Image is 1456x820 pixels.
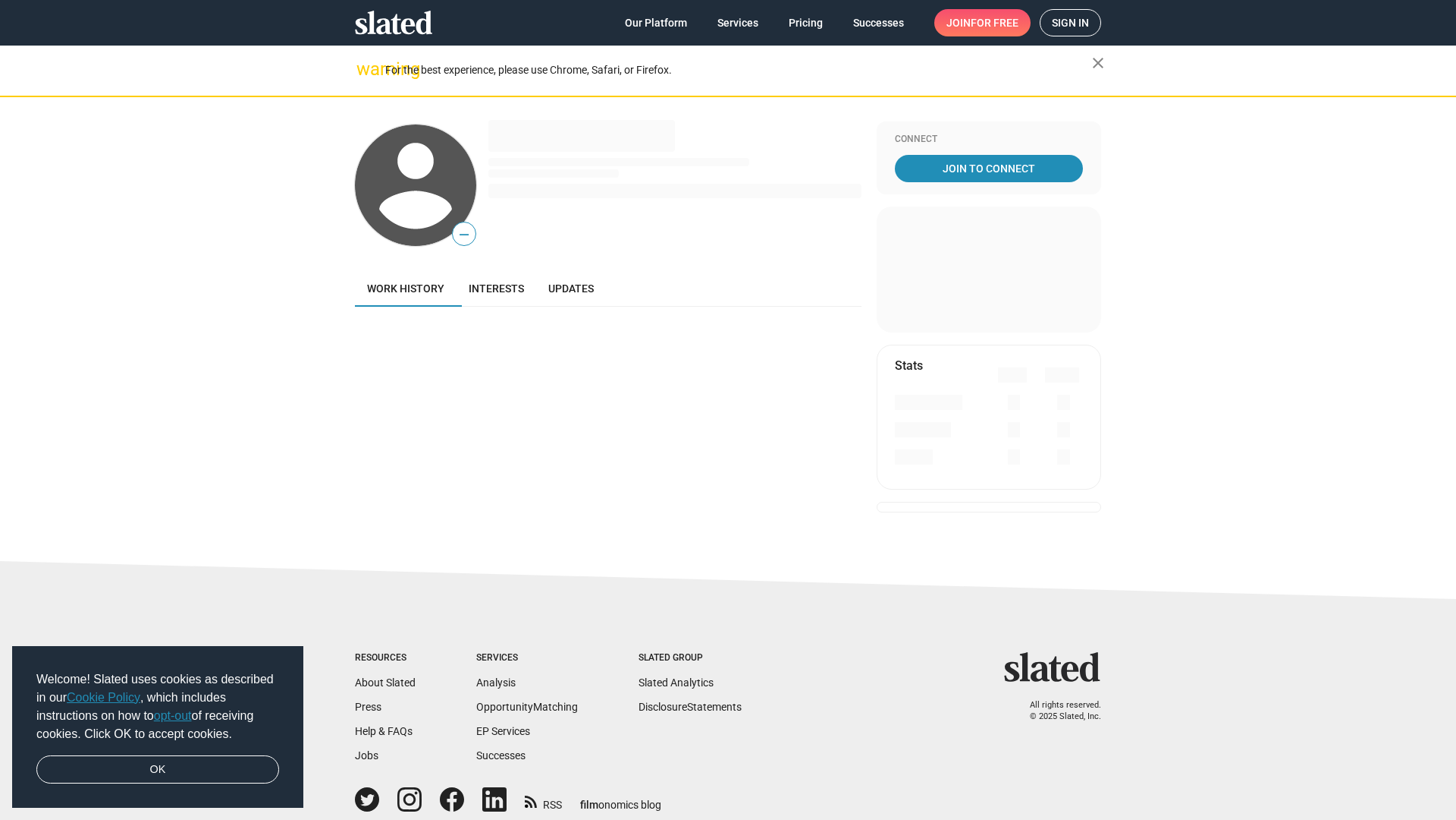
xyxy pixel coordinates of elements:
[639,652,742,664] div: Slated Group
[625,9,687,36] span: Our Platform
[639,701,742,713] a: DisclosureStatements
[639,676,714,689] a: Slated Analytics
[1052,10,1089,36] span: Sign in
[1089,54,1107,72] mat-icon: close
[154,709,192,722] a: opt-out
[476,652,578,664] div: Services
[777,9,835,36] a: Pricing
[898,155,1080,182] span: Join To Connect
[934,9,1031,36] a: Joinfor free
[971,9,1018,36] span: for free
[717,9,758,36] span: Services
[548,282,594,295] span: Updates
[476,676,516,689] a: Analysis
[36,670,279,743] span: Welcome! Slated uses cookies as described in our , which includes instructions on how to of recei...
[525,789,562,812] a: RSS
[580,786,661,812] a: filmonomics blog
[67,691,140,704] a: Cookie Policy
[36,755,279,784] a: dismiss cookie message
[355,270,457,307] a: Work history
[476,701,578,713] a: OpportunityMatching
[580,799,598,811] span: film
[895,155,1083,182] a: Join To Connect
[457,270,536,307] a: Interests
[946,9,1018,36] span: Join
[355,701,381,713] a: Press
[355,676,416,689] a: About Slated
[705,9,770,36] a: Services
[12,646,303,809] div: cookieconsent
[469,282,524,295] span: Interests
[355,749,378,762] a: Jobs
[476,725,530,737] a: EP Services
[1014,700,1101,722] p: All rights reserved. © 2025 Slated, Inc.
[356,60,375,78] mat-icon: warning
[895,358,923,374] mat-card-title: Stats
[355,725,413,737] a: Help & FAQs
[789,9,823,36] span: Pricing
[367,282,444,295] span: Work history
[385,60,1092,80] div: For the best experience, please use Chrome, Safari, or Firefox.
[476,749,526,762] a: Successes
[841,9,916,36] a: Successes
[536,270,606,307] a: Updates
[453,225,475,244] span: —
[355,652,416,664] div: Resources
[895,134,1083,146] div: Connect
[1040,9,1101,36] a: Sign in
[613,9,699,36] a: Our Platform
[853,9,904,36] span: Successes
